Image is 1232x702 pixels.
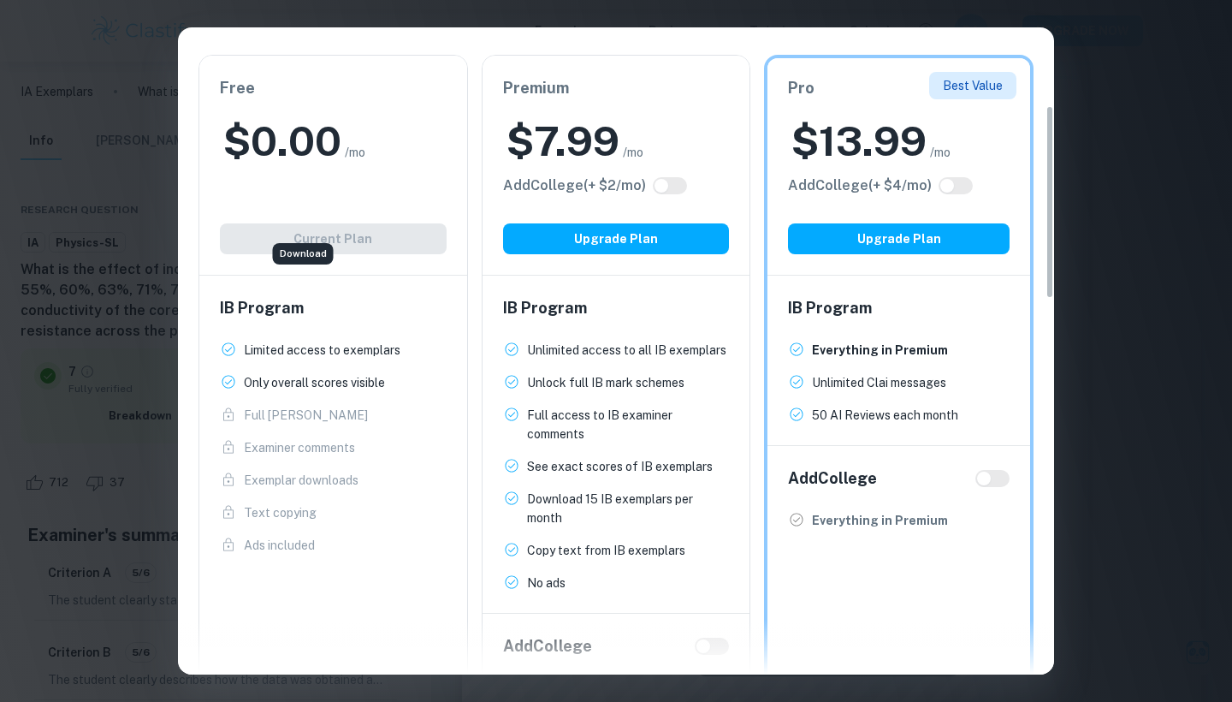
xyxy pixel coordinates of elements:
div: Download [273,243,334,265]
p: Unlimited Clai messages [812,373,946,392]
h6: IB Program [788,296,1010,320]
button: Upgrade Plan [788,223,1010,254]
p: Limited access to exemplars [244,341,400,360]
p: Exemplar downloads [244,471,358,490]
h2: $ 7.99 [506,114,619,169]
p: Copy text from IB exemplars [527,541,685,560]
span: /mo [623,143,643,162]
h6: IB Program [220,296,447,320]
h6: Free [220,76,447,100]
p: Unlock full IB mark schemes [527,373,684,392]
p: Text copying [244,503,317,522]
h6: Premium [503,76,730,100]
p: Download 15 IB exemplars per month [527,490,730,527]
p: 50 AI Reviews each month [812,406,958,425]
h2: $ 13.99 [791,114,927,169]
h6: Pro [788,76,1010,100]
h6: Click to see all the additional College features. [788,175,932,196]
p: Everything in Premium [812,511,948,530]
p: No ads [527,574,566,592]
p: Full access to IB examiner comments [527,406,730,443]
span: /mo [345,143,365,162]
p: Only overall scores visible [244,373,385,392]
button: Upgrade Plan [503,223,730,254]
h6: IB Program [503,296,730,320]
p: Full [PERSON_NAME] [244,406,368,425]
h6: Add College [788,467,877,491]
p: Ads included [244,536,315,555]
span: /mo [930,143,951,162]
h2: $ 0.00 [223,114,341,169]
p: Examiner comments [244,438,355,457]
h6: Click to see all the additional College features. [503,175,646,196]
p: Best Value [943,76,1003,95]
p: See exact scores of IB exemplars [527,457,713,476]
p: Unlimited access to all IB exemplars [527,341,726,360]
p: Everything in Premium [812,341,948,360]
